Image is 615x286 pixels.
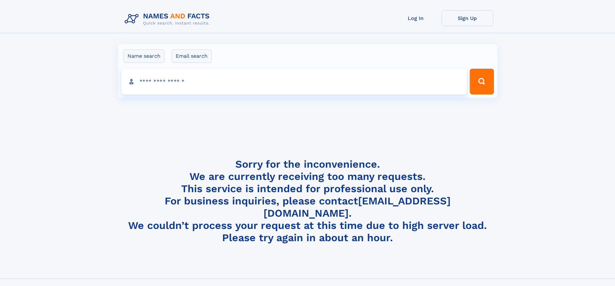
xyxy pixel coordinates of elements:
[442,10,493,26] a: Sign Up
[171,49,212,63] label: Email search
[470,69,494,94] button: Search Button
[121,69,467,94] input: search input
[390,10,442,26] a: Log In
[122,10,215,28] img: Logo Names and Facts
[123,49,165,63] label: Name search
[122,158,493,244] h4: Sorry for the inconvenience. We are currently receiving too many requests. This service is intend...
[263,195,451,219] a: [EMAIL_ADDRESS][DOMAIN_NAME]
